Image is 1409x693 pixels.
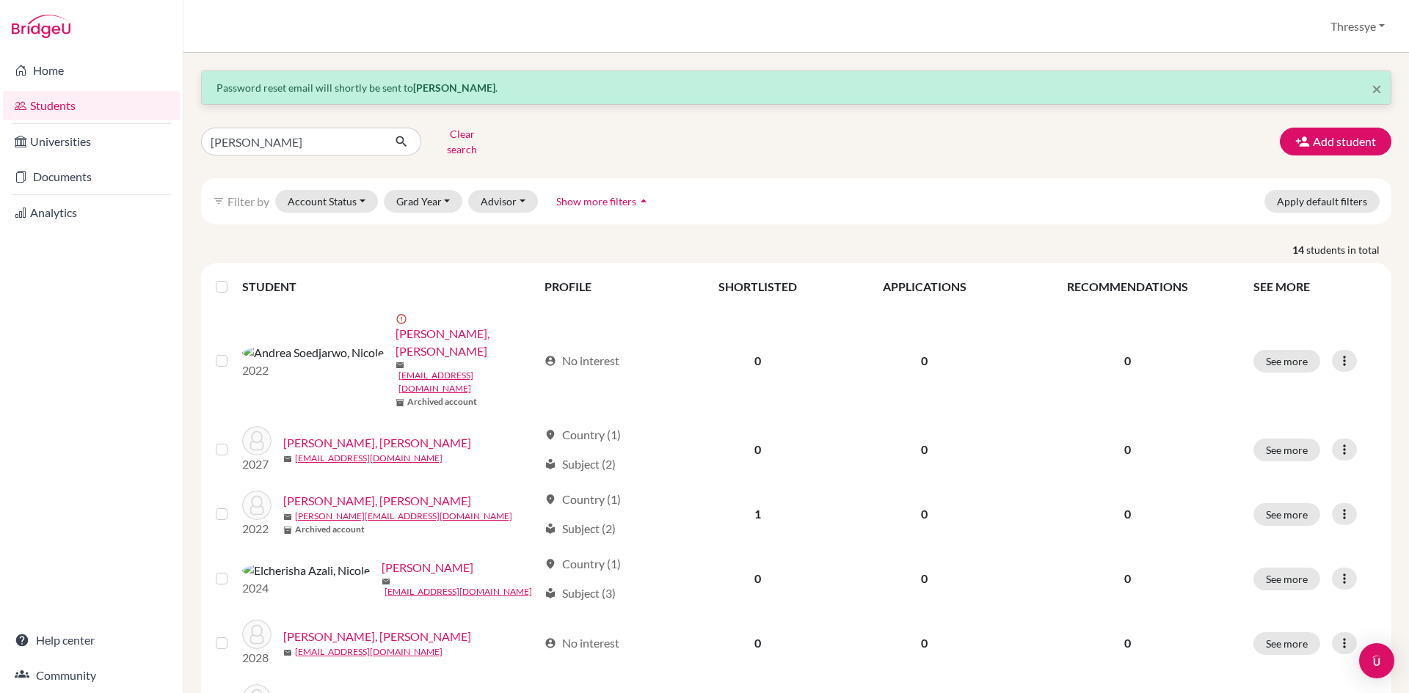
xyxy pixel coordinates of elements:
a: Analytics [3,198,180,227]
div: Open Intercom Messenger [1359,643,1394,678]
a: [EMAIL_ADDRESS][DOMAIN_NAME] [385,585,532,598]
div: Subject (3) [545,584,616,602]
td: 0 [839,482,1010,546]
p: 2028 [242,649,272,667]
span: error_outline [396,313,410,325]
td: 0 [839,304,1010,417]
a: Students [3,91,180,120]
span: location_on [545,558,556,570]
td: 1 [677,482,839,546]
th: APPLICATIONS [839,269,1010,304]
b: Archived account [295,523,365,536]
button: Show more filtersarrow_drop_up [544,190,663,213]
span: mail [396,361,404,370]
button: Add student [1280,128,1391,155]
img: Ashley Pramoko, nicole [242,491,272,520]
p: 2027 [242,455,272,473]
span: account_circle [545,637,556,649]
span: × [1372,78,1382,99]
a: [EMAIL_ADDRESS][DOMAIN_NAME] [398,369,538,395]
span: Show more filters [556,195,636,208]
span: mail [283,513,292,521]
b: Archived account [407,395,477,408]
p: 0 [1019,352,1236,370]
i: arrow_drop_up [636,194,651,208]
th: PROFILE [536,269,677,304]
input: Find student by name... [201,128,383,155]
button: See more [1253,350,1320,373]
span: mail [283,648,292,657]
p: 0 [1019,570,1236,587]
button: Clear search [421,122,503,161]
span: location_on [545,494,556,505]
strong: [PERSON_NAME] [413,81,495,94]
div: Subject (2) [545,520,616,538]
a: Home [3,56,180,85]
p: 2022 [242,362,384,379]
button: Account Status [275,190,378,213]
div: Country (1) [545,491,621,508]
a: Community [3,661,180,690]
span: local_library [545,458,556,470]
a: [PERSON_NAME][EMAIL_ADDRESS][DOMAIN_NAME] [295,510,512,523]
button: Apply default filters [1264,190,1380,213]
p: Password reset email will shortly be sent to . [216,80,1376,95]
td: 0 [677,417,839,482]
div: Subject (2) [545,455,616,473]
button: Grad Year [384,190,463,213]
td: 0 [839,417,1010,482]
div: Country (1) [545,426,621,444]
strong: 14 [1292,242,1306,257]
div: No interest [545,634,619,652]
p: 0 [1019,634,1236,652]
img: Faith Tedjosoesilo, Nicole [242,620,272,649]
div: No interest [545,352,619,370]
span: mail [283,455,292,463]
td: 0 [839,611,1010,675]
span: students in total [1306,242,1391,257]
p: 0 [1019,441,1236,458]
img: Andrea Soedjarwo, Nicole [242,344,384,362]
span: local_library [545,587,556,599]
td: 0 [677,611,839,675]
span: local_library [545,523,556,535]
a: [PERSON_NAME], [PERSON_NAME] [283,628,471,645]
button: Close [1372,80,1382,98]
p: 0 [1019,505,1236,523]
th: STUDENT [242,269,536,304]
button: See more [1253,439,1320,461]
p: 2024 [242,579,370,597]
th: SHORTLISTED [677,269,839,304]
a: [EMAIL_ADDRESS][DOMAIN_NAME] [295,645,443,659]
td: 0 [677,304,839,417]
span: inventory_2 [396,398,404,407]
td: 0 [839,546,1010,611]
a: Universities [3,127,180,156]
button: See more [1253,503,1320,526]
img: Elcherisha Azali, Nicole [242,562,370,579]
span: Filter by [227,194,269,208]
th: SEE MORE [1245,269,1386,304]
a: Documents [3,162,180,191]
a: [PERSON_NAME], [PERSON_NAME] [283,434,471,452]
button: Thressye [1324,12,1391,40]
i: filter_list [213,195,225,207]
a: [PERSON_NAME] [382,559,473,576]
span: account_circle [545,355,556,367]
span: location_on [545,429,556,441]
img: Bridge-U [12,15,70,38]
td: 0 [677,546,839,611]
a: [PERSON_NAME], [PERSON_NAME] [396,325,538,360]
span: mail [382,577,390,586]
button: See more [1253,632,1320,655]
a: [EMAIL_ADDRESS][DOMAIN_NAME] [295,452,443,465]
img: Angelynn Koestiono, Nicole [242,426,272,455]
a: [PERSON_NAME], [PERSON_NAME] [283,492,471,510]
th: RECOMMENDATIONS [1011,269,1245,304]
span: inventory_2 [283,526,292,535]
div: Country (1) [545,555,621,573]
a: Help center [3,626,180,655]
button: See more [1253,568,1320,590]
button: Advisor [468,190,538,213]
p: 2022 [242,520,272,538]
